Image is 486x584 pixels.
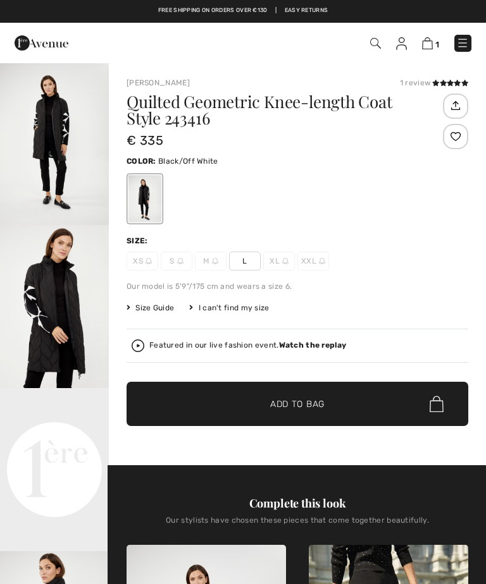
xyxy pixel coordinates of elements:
[127,133,163,148] span: € 335
[127,235,151,246] div: Size:
[229,252,261,271] span: L
[297,252,329,271] span: XXL
[127,302,174,313] span: Size Guide
[158,157,218,166] span: Black/Off White
[270,398,325,411] span: Add to Bag
[319,258,325,264] img: ring-m.svg
[132,339,144,352] img: Watch the replay
[285,6,328,15] a: Easy Returns
[195,252,227,271] span: M
[275,6,277,15] span: |
[127,496,468,511] div: Complete this look
[279,341,347,350] strong: Watch the replay
[456,37,469,49] img: Menu
[435,40,439,49] span: 1
[158,6,268,15] a: Free shipping on orders over €130
[15,30,68,56] img: 1ère Avenue
[445,95,466,116] img: Share
[127,382,468,426] button: Add to Bag
[127,516,468,535] div: Our stylists have chosen these pieces that come together beautifully.
[400,77,468,88] div: 1 review
[146,258,152,264] img: ring-m.svg
[422,37,433,49] img: Shopping Bag
[127,78,190,87] a: [PERSON_NAME]
[127,281,468,292] div: Our model is 5'9"/175 cm and wears a size 6.
[370,38,381,49] img: Search
[282,258,289,264] img: ring-m.svg
[396,37,407,50] img: My Info
[127,252,158,271] span: XS
[161,252,192,271] span: S
[263,252,295,271] span: XL
[212,258,218,264] img: ring-m.svg
[128,175,161,222] div: Black/Off White
[189,302,269,313] div: I can't find my size
[430,396,444,412] img: Bag.svg
[177,258,184,264] img: ring-m.svg
[422,37,439,50] a: 1
[127,157,156,166] span: Color:
[149,341,346,350] div: Featured in our live fashion event.
[15,37,68,48] a: 1ère Avenue
[127,94,440,126] h1: Quilted Geometric Knee-length Coat Style 243416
